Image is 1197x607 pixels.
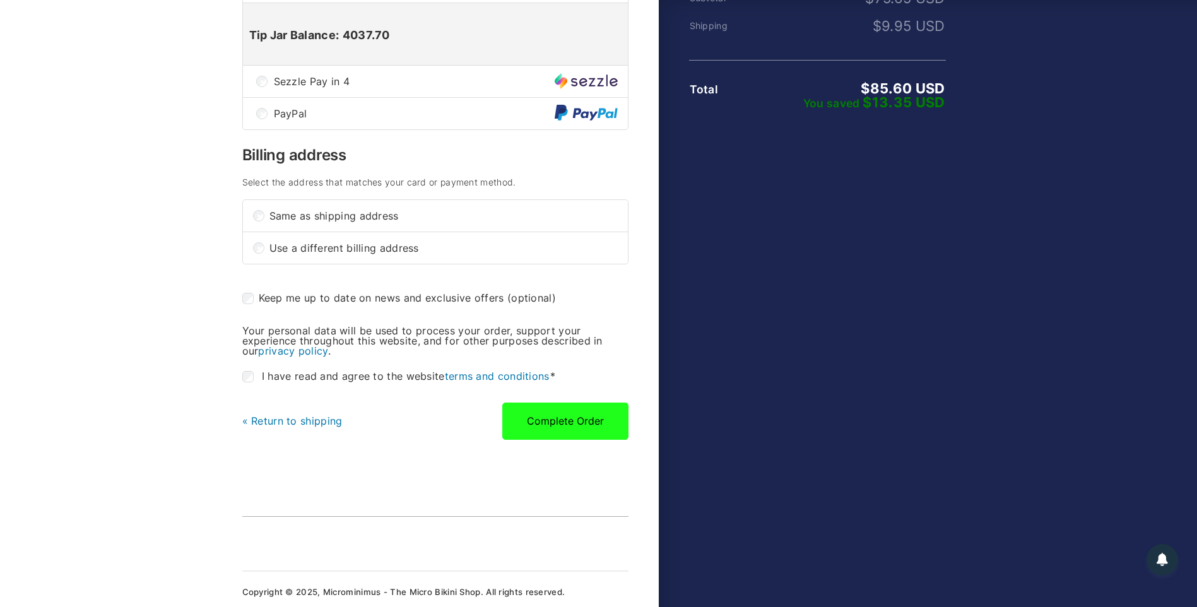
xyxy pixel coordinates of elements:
[689,21,775,31] th: Shipping
[502,403,628,439] button: Complete Order
[861,80,870,97] span: $
[863,94,871,110] span: $
[258,345,327,357] a: privacy policy
[873,18,945,34] bdi: 9.95 USD
[242,415,343,427] a: « Return to shipping
[269,243,618,253] span: Use a different billing address
[861,80,945,97] bdi: 85.60 USD
[249,28,339,42] b: Tip Jar Balance:
[445,370,550,382] a: terms and conditions
[689,83,775,96] th: Total
[873,18,882,34] span: $
[242,148,628,163] h3: Billing address
[242,178,628,187] h4: Select the address that matches your card or payment method.
[863,94,945,110] bdi: 13.35 USD
[262,370,555,382] span: I have read and agree to the website
[242,293,254,304] input: Keep me up to date on news and exclusive offers (optional)
[242,326,628,356] p: Your personal data will be used to process your order, support your experience throughout this we...
[555,105,618,122] img: PayPal
[242,588,628,596] p: Copyright © 2025, Microminimus - The Micro Bikini Shop. All rights reserved.
[269,211,618,221] span: Same as shipping address
[274,76,555,86] span: Sezzle Pay in 4
[555,73,618,89] img: Sezzle Pay in 4
[259,292,504,304] span: Keep me up to date on news and exclusive offers
[507,292,556,304] span: (optional)
[775,95,945,109] div: You saved
[274,109,555,119] span: PayPal
[242,371,254,382] input: I have read and agree to the websiteterms and conditions
[343,28,390,42] b: 4037.70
